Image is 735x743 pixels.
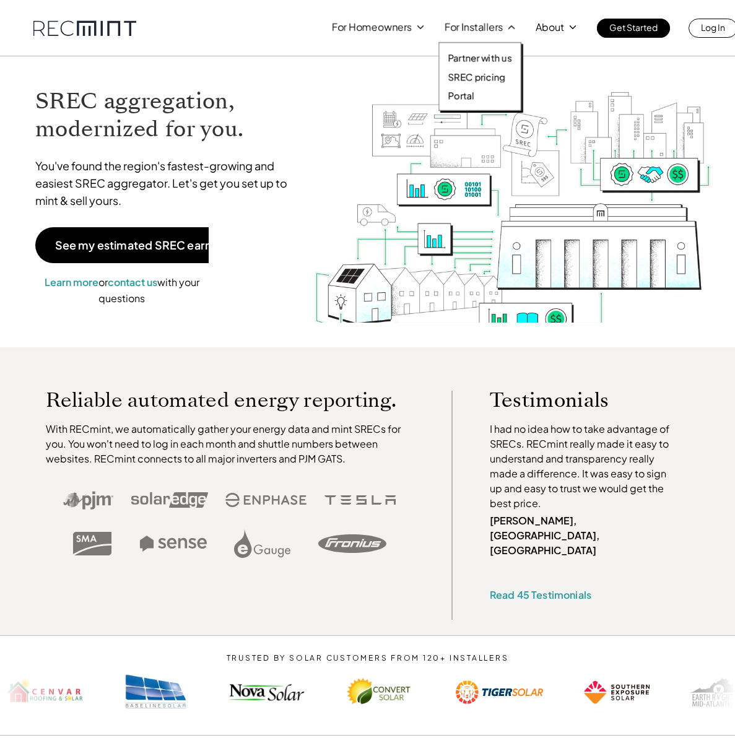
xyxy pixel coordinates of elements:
a: Partner with us [448,51,512,64]
p: Get Started [609,19,658,36]
p: Reliable automated energy reporting. [46,391,414,409]
p: Testimonials [490,391,674,409]
p: See my estimated SREC earnings [55,240,235,251]
a: Get Started [597,19,670,38]
p: Portal [448,89,474,102]
a: Learn more [45,276,98,289]
h1: SREC aggregation, modernized for you. [35,87,302,143]
p: Log In [701,19,725,36]
img: RECmint value cycle [313,38,712,358]
a: Read 45 Testimonials [490,588,591,601]
p: I had no idea how to take advantage of SRECs. RECmint really made it easy to understand and trans... [490,422,674,511]
p: For Homeowners [332,19,412,36]
p: About [536,19,564,36]
p: TRUSTED BY SOLAR CUSTOMERS FROM 120+ INSTALLERS [189,654,546,663]
p: With RECmint, we automatically gather your energy data and mint SRECs for you. You won't need to ... [46,422,414,466]
p: SREC pricing [448,71,505,83]
p: or with your questions [35,274,209,306]
a: contact us [108,276,157,289]
a: SREC pricing [448,71,512,83]
a: See my estimated SREC earnings [35,227,254,263]
p: [PERSON_NAME], [GEOGRAPHIC_DATA], [GEOGRAPHIC_DATA] [490,513,674,558]
p: For Installers [445,19,503,36]
p: You've found the region's fastest-growing and easiest SREC aggregator. Let's get you set up to mi... [35,157,302,209]
a: Portal [448,89,512,102]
